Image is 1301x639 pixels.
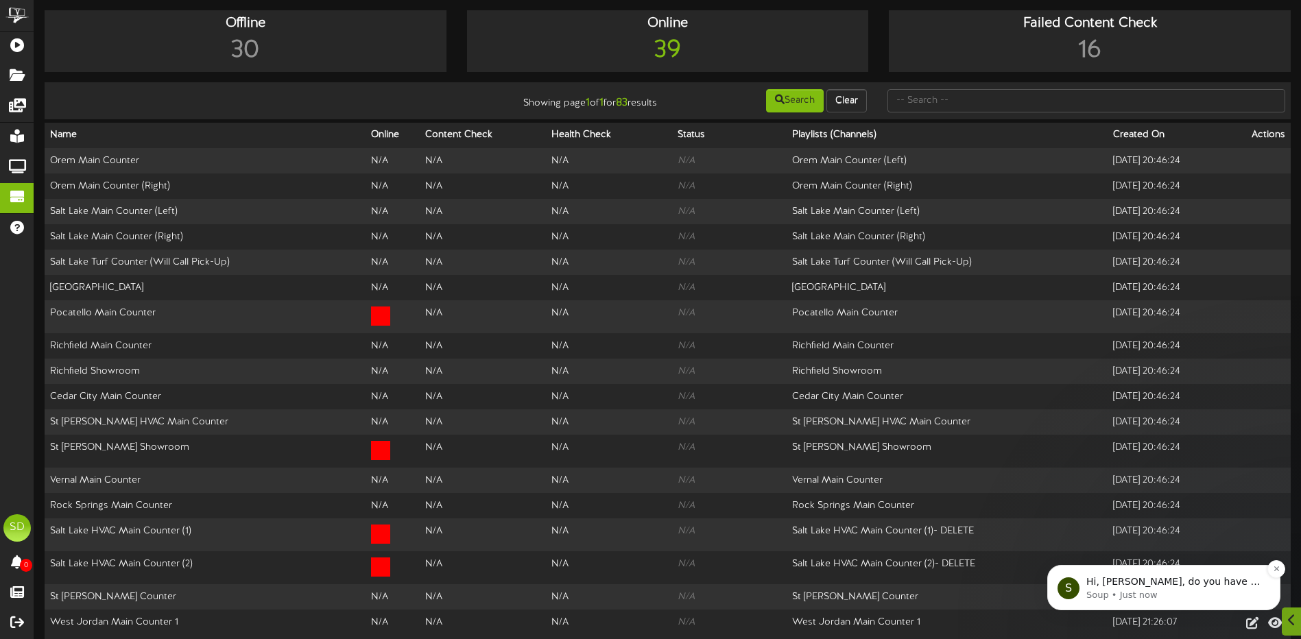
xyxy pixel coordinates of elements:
[887,89,1285,112] input: -- Search --
[366,409,420,435] td: N/A
[787,275,1108,300] td: [GEOGRAPHIC_DATA]
[420,384,546,409] td: N/A
[21,449,32,460] button: Upload attachment
[420,468,546,493] td: N/A
[678,341,695,351] i: N/A
[678,475,695,485] i: N/A
[546,384,672,409] td: N/A
[892,14,1287,34] div: Failed Content Check
[235,444,257,466] button: Send a message…
[22,131,202,156] span: Looks like you checked out an article. Did you find the answer you needed?
[1108,123,1217,148] th: Created On
[366,610,420,639] td: N/A
[420,224,546,250] td: N/A
[678,417,695,427] i: N/A
[678,526,695,536] i: N/A
[678,181,695,191] i: N/A
[678,257,695,267] i: N/A
[420,173,546,199] td: N/A
[546,610,672,639] td: N/A
[787,493,1108,518] td: Rock Springs Main Counter
[787,173,1108,199] td: Orem Main Counter (Right)
[787,435,1108,468] td: St [PERSON_NAME] Showroom
[546,199,672,224] td: N/A
[11,176,263,230] div: Sharon says…
[678,282,695,293] i: N/A
[45,435,366,468] td: St [PERSON_NAME] Showroom
[1108,199,1217,224] td: [DATE] 20:46:24
[787,359,1108,384] td: Richfield Showroom
[787,551,1108,584] td: Salt Lake HVAC Main Counter (2)- DELETE
[366,468,420,493] td: N/A
[546,173,672,199] td: N/A
[470,14,866,34] div: Online
[366,275,420,300] td: N/A
[67,7,94,17] h1: Soup
[48,34,443,69] div: 30
[45,610,366,639] td: West Jordan Main Counter 1
[56,62,180,73] strong: Guide to Channel Valet
[787,468,1108,493] td: Vernal Main Counter
[678,442,695,453] i: N/A
[366,173,420,199] td: N/A
[366,359,420,384] td: N/A
[1108,435,1217,468] td: [DATE] 20:46:24
[1108,250,1217,275] td: [DATE] 20:46:24
[366,250,420,275] td: N/A
[420,584,546,610] td: N/A
[546,275,672,300] td: N/A
[21,86,254,132] div: message notification from Soup, Just now. Hi, Sharon, do you have an LG display?
[1108,300,1217,333] td: [DATE] 20:46:24
[787,384,1108,409] td: Cedar City Main Counter
[1108,468,1217,493] td: [DATE] 20:46:24
[3,514,31,542] div: SD
[65,449,76,460] button: Gif picker
[678,617,695,627] i: N/A
[546,493,672,518] td: N/A
[60,110,237,123] p: Message from Soup, sent Just now
[11,388,263,461] div: Soup says…
[678,206,695,217] i: N/A
[22,396,214,423] div: Hi, [PERSON_NAME], do you have an LG display?
[787,199,1108,224] td: Salt Lake Main Counter (Left)
[787,333,1108,359] td: Richfield Main Counter
[45,384,366,409] td: Cedar City Main Counter
[11,122,225,165] div: Looks like you checked out an article. Did you find the answer you needed?
[546,148,672,174] td: N/A
[11,122,263,176] div: Revel Support says…
[787,300,1108,333] td: Pocatello Main Counter
[95,97,224,109] span: More in the Help Center
[31,99,53,121] div: Profile image for Soup
[599,97,604,109] strong: 1
[546,333,672,359] td: N/A
[420,409,546,435] td: N/A
[678,559,695,569] i: N/A
[678,391,695,402] i: N/A
[546,409,672,435] td: N/A
[1216,123,1291,148] th: Actions
[1108,384,1217,409] td: [DATE] 20:46:24
[68,359,82,372] div: Profile image for Soup
[11,289,225,346] div: You will be notified here and by email ([PERSON_NAME][EMAIL_ADDRESS][PERSON_NAME][DOMAIN_NAME])
[787,224,1108,250] td: Salt Lake Main Counter (Right)
[22,297,214,337] div: You will be notified here and by email ( )
[546,468,672,493] td: N/A
[420,333,546,359] td: N/A
[366,493,420,518] td: N/A
[672,123,787,148] th: Status
[366,384,420,409] td: N/A
[1108,173,1217,199] td: [DATE] 20:46:24
[45,123,366,148] th: Name
[678,592,695,602] i: N/A
[366,224,420,250] td: N/A
[1108,333,1217,359] td: [DATE] 20:46:24
[45,224,366,250] td: Salt Lake Main Counter (Right)
[366,148,420,174] td: N/A
[546,224,672,250] td: N/A
[678,232,695,242] i: N/A
[12,420,263,444] textarea: Message…
[787,584,1108,610] td: St [PERSON_NAME] Counter
[826,89,867,112] button: Clear
[420,493,546,518] td: N/A
[420,610,546,639] td: N/A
